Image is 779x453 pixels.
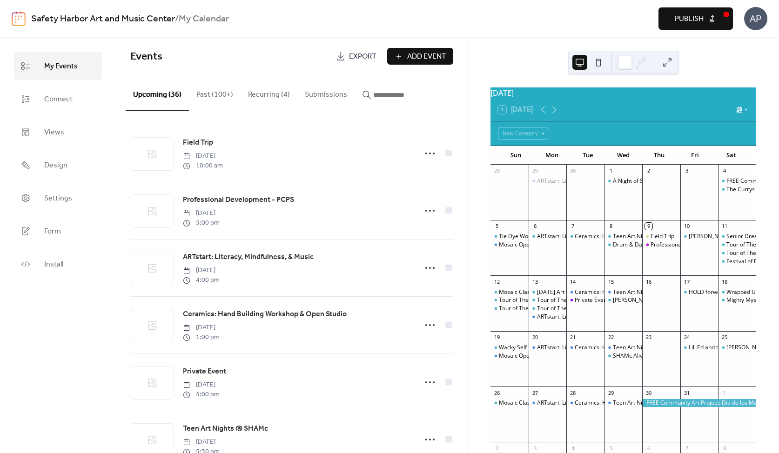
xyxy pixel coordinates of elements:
[566,233,604,240] div: Ceramics: Hand Building Workshop (Oct: Afternoons or Evenings)
[14,184,102,212] a: Settings
[604,177,643,185] div: A Night of Storytelling
[537,288,592,296] div: [DATE] Art Workshop
[44,257,63,272] span: Install
[607,334,614,341] div: 22
[493,445,500,452] div: 2
[721,445,728,452] div: 8
[387,48,453,65] a: Add Event
[683,334,690,341] div: 24
[569,223,576,230] div: 7
[126,75,189,111] button: Upcoming (36)
[183,251,314,263] a: ARTstart: Literacy, Mindfulness, & Music
[713,146,749,165] div: Sat
[575,233,743,240] div: Ceramics: Hand Building Workshop (Oct: Afternoons or Evenings)
[183,308,347,320] a: Ceramics: Hand Building Workshop & Open Studio
[744,7,767,30] div: AP
[721,334,728,341] div: 25
[44,125,64,140] span: Views
[499,344,596,352] div: Wacky Self Portrait Collage Workshop
[718,344,756,352] div: Selwyn Birchwood In Concert
[575,344,705,352] div: Ceramics: Hand Building Workshop & Open Studio
[183,252,314,263] span: ARTstart: Literacy, Mindfulness, & Music
[607,278,614,285] div: 15
[683,223,690,230] div: 10
[604,344,643,352] div: Teen Art Nights @ SHAMc
[569,167,576,174] div: 30
[490,288,529,296] div: Mosaic Class
[677,146,713,165] div: Fri
[604,399,643,407] div: Teen Art Nights @ SHAMc
[183,333,220,342] span: 1:00 pm
[297,75,355,110] button: Submissions
[566,296,604,304] div: Private Event
[183,151,223,161] span: [DATE]
[529,344,567,352] div: ARTstart: Literacy, Mindfulness, & Music
[493,223,500,230] div: 5
[349,51,376,62] span: Export
[566,288,604,296] div: Ceramics: Hand Building Workshop & Open Studio
[651,241,737,249] div: Professional Development - PCPS
[490,399,529,407] div: Mosaic Class
[498,146,534,165] div: Sun
[566,344,604,352] div: Ceramics: Hand Building Workshop & Open Studio
[607,167,614,174] div: 1
[658,7,733,30] button: Publish
[566,399,604,407] div: Ceramics: Hand Building Workshop & Open Studio
[529,296,567,304] div: Tour of The SHAMc Complex
[183,366,226,378] a: Private Event
[241,75,297,110] button: Recurring (4)
[493,389,500,396] div: 26
[645,167,652,174] div: 2
[529,233,567,240] div: ARTstart: Literacy, Mindfulness, & Music [October]
[680,233,719,240] div: Thornetta Davis In Concert
[645,334,652,341] div: 23
[499,352,551,360] div: Mosaic Open Studio
[683,167,690,174] div: 3
[718,186,756,193] div: The Currys In Concert
[537,313,641,321] div: ARTstart: Literacy, Mindfulness, & Music
[529,313,567,321] div: ARTstart: Literacy, Mindfulness, & Music
[537,296,625,304] div: Tour of The [GEOGRAPHIC_DATA]
[529,305,567,313] div: Tour of The SHAMc Complex
[44,224,61,239] span: Form
[12,11,26,26] img: logo
[642,399,756,407] div: FREE Community Art Project: Día de los Muertos
[14,151,102,179] a: Design
[718,241,756,249] div: Tour of The SHAMc Complex
[493,334,500,341] div: 19
[531,445,538,452] div: 3
[718,249,756,257] div: Tour of The SHAMc Complex
[14,85,102,113] a: Connect
[718,288,756,296] div: Wrapped Up In Owls Workshop
[721,223,728,230] div: 11
[183,218,220,228] span: 5:00 pm
[183,208,220,218] span: [DATE]
[31,10,175,28] a: Safety Harbor Art and Music Center
[605,146,641,165] div: Wed
[329,48,383,65] a: Export
[604,296,643,304] div: Coco Montoya In Concert
[718,177,756,185] div: FREE Community Art Project: Paint Burlap Bags
[718,258,756,266] div: Festival of Frights Circus Show
[607,223,614,230] div: 8
[499,399,533,407] div: Mosaic Class
[529,399,567,407] div: ARTstart: Literacy, Mindfulness, & Music
[499,305,586,313] div: Tour of The [GEOGRAPHIC_DATA]
[613,399,680,407] div: Teen Art Nights @ SHAMc
[493,167,500,174] div: 28
[607,445,614,452] div: 5
[490,352,529,360] div: Mosaic Open Studio
[569,389,576,396] div: 28
[537,344,641,352] div: ARTstart: Literacy, Mindfulness, & Music
[726,233,771,240] div: Senior Dreamers
[575,296,609,304] div: Private Event
[680,344,719,352] div: Lil' Ed and the Blues Imperials In Concert
[183,137,213,148] span: Field Trip
[14,217,102,245] a: Form
[183,194,294,206] a: Professional Development - PCPS
[490,344,529,352] div: Wacky Self Portrait Collage Workshop
[613,233,680,240] div: Teen Art Nights @ SHAMc
[642,241,680,249] div: Professional Development - PCPS
[490,296,529,304] div: Tour of The SHAMc Complex
[183,323,220,333] span: [DATE]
